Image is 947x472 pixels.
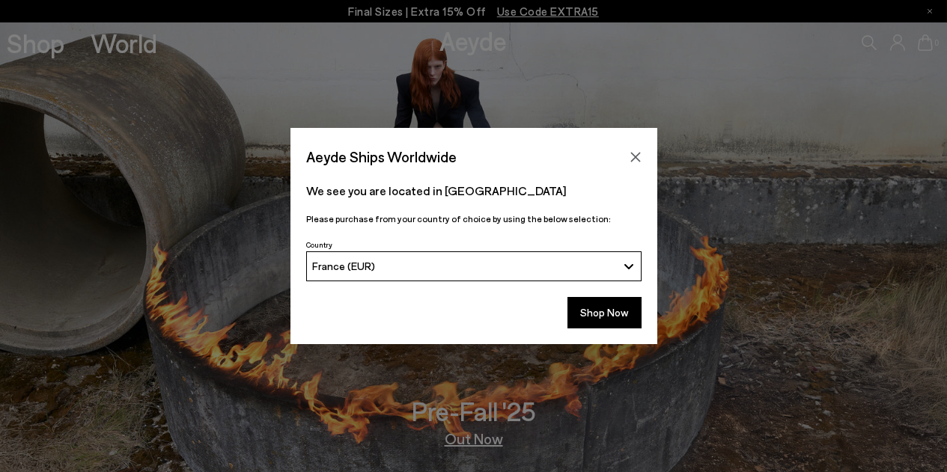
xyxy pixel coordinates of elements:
[567,297,642,328] button: Shop Now
[624,146,647,168] button: Close
[306,144,457,170] span: Aeyde Ships Worldwide
[306,240,332,249] span: Country
[306,182,642,200] p: We see you are located in [GEOGRAPHIC_DATA]
[306,212,642,226] p: Please purchase from your country of choice by using the below selection:
[312,260,375,272] span: France (EUR)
